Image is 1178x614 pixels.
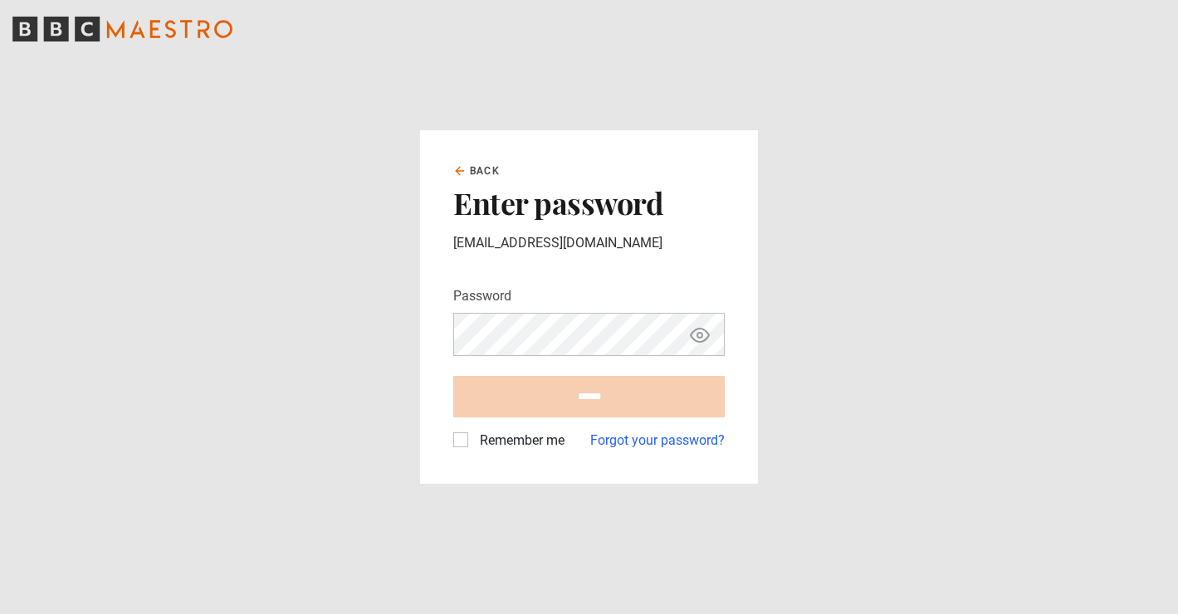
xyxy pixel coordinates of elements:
[473,431,565,451] label: Remember me
[590,431,725,451] a: Forgot your password?
[470,163,500,178] span: Back
[12,17,232,41] svg: BBC Maestro
[453,185,725,220] h2: Enter password
[453,286,511,306] label: Password
[453,163,500,178] a: Back
[686,320,714,349] button: Show password
[453,233,725,253] p: [EMAIL_ADDRESS][DOMAIN_NAME]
